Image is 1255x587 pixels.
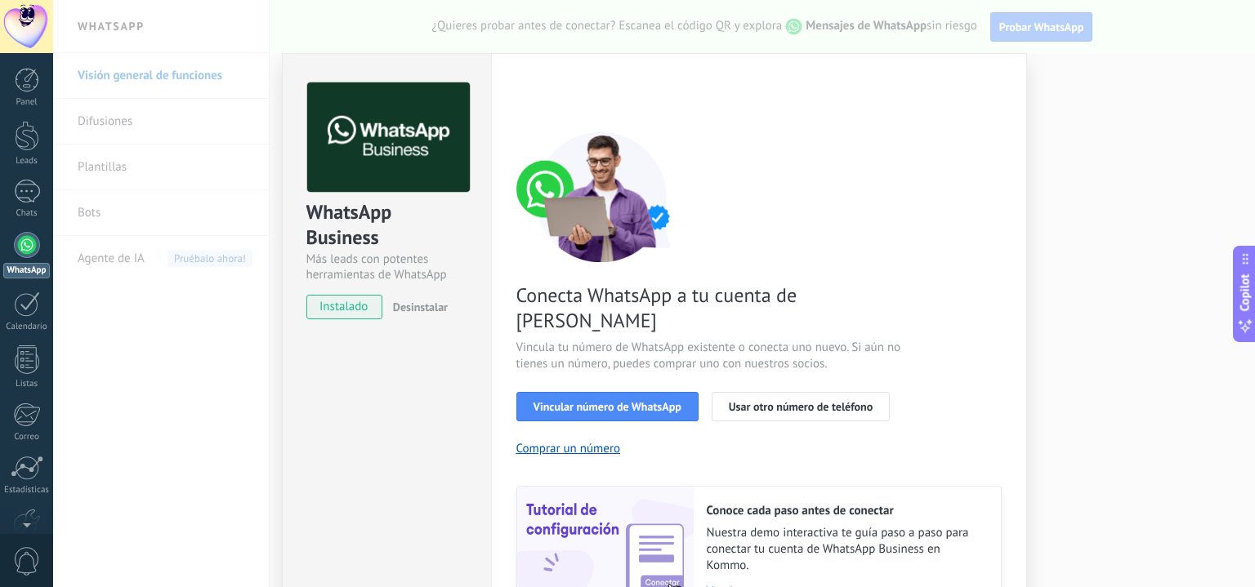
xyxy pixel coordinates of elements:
button: Desinstalar [386,295,448,319]
div: Correo [3,432,51,442]
span: instalado [307,295,382,319]
img: connect number [516,131,688,262]
span: Nuestra demo interactiva te guía paso a paso para conectar tu cuenta de WhatsApp Business en Kommo. [707,525,985,574]
span: Copilot [1237,273,1253,311]
div: WhatsApp [3,263,50,278]
span: Conecta WhatsApp a tu cuenta de [PERSON_NAME] [516,282,905,333]
div: Estadísticas [3,485,51,496]
div: Listas [3,379,51,389]
div: Calendario [3,322,51,332]
div: Leads [3,156,51,167]
span: Vincular número de WhatsApp [534,401,681,412]
div: Chats [3,208,51,219]
button: Vincular número de WhatsApp [516,392,699,421]
div: Panel [3,97,51,108]
span: Desinstalar [393,300,448,314]
span: Vincula tu número de WhatsApp existente o conecta uno nuevo. Si aún no tienes un número, puedes c... [516,340,905,372]
img: logo_main.png [307,82,470,193]
button: Usar otro número de teléfono [712,392,890,421]
span: Usar otro número de teléfono [729,401,873,412]
h2: Conoce cada paso antes de conectar [707,503,985,518]
div: WhatsApp Business [306,199,467,251]
div: Más leads con potentes herramientas de WhatsApp [306,251,467,282]
button: Comprar un número [516,441,621,456]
